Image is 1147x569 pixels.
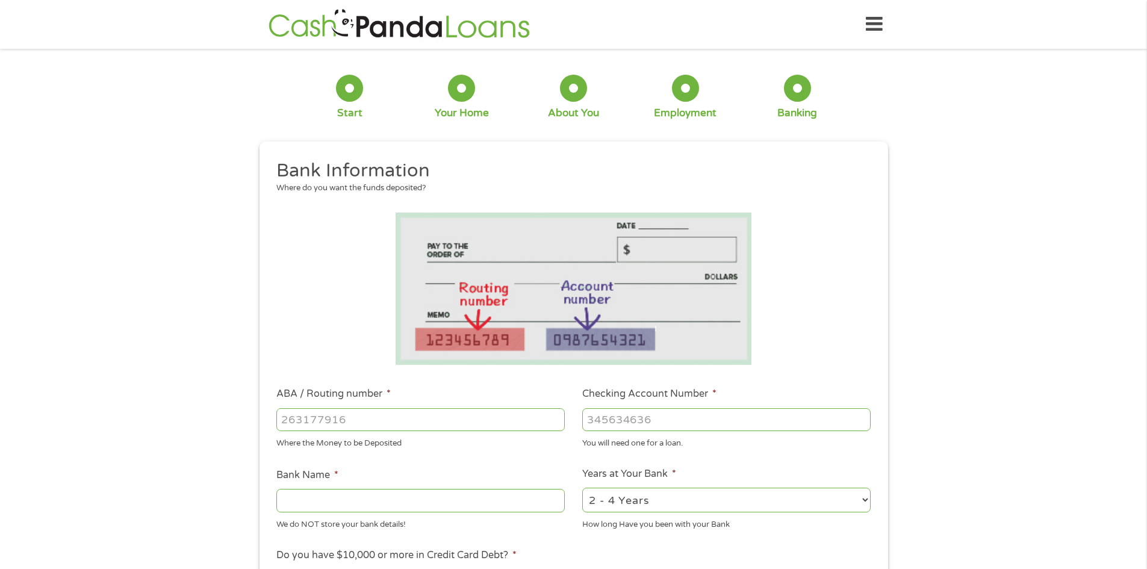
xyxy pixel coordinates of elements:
[582,388,716,400] label: Checking Account Number
[582,434,871,450] div: You will need one for a loan.
[582,514,871,530] div: How long Have you been with your Bank
[276,549,517,562] label: Do you have $10,000 or more in Credit Card Debt?
[276,159,862,183] h2: Bank Information
[337,107,362,120] div: Start
[435,107,489,120] div: Your Home
[654,107,716,120] div: Employment
[276,182,862,194] div: Where do you want the funds deposited?
[777,107,817,120] div: Banking
[276,469,338,482] label: Bank Name
[276,434,565,450] div: Where the Money to be Deposited
[582,408,871,431] input: 345634636
[276,408,565,431] input: 263177916
[582,468,676,480] label: Years at Your Bank
[276,514,565,530] div: We do NOT store your bank details!
[548,107,599,120] div: About You
[265,7,533,42] img: GetLoanNow Logo
[276,388,391,400] label: ABA / Routing number
[396,213,752,365] img: Routing number location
